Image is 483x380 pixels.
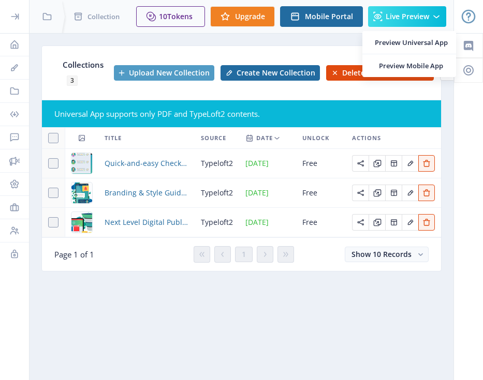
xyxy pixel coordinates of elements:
[352,158,369,168] a: Edit page
[352,249,412,259] span: Show 10 Records
[418,217,435,226] a: Edit page
[402,158,418,168] a: Edit page
[362,54,456,77] a: Preview Mobile App
[296,208,346,237] td: Free
[402,187,418,197] a: Edit page
[352,132,381,144] span: Actions
[385,187,402,197] a: Edit page
[369,187,385,197] a: Edit page
[342,69,429,77] span: Delete Demo Collections
[296,149,346,178] td: Free
[235,247,253,262] button: 1
[167,11,193,21] span: Tokens
[296,178,346,208] td: Free
[210,6,275,27] button: Upgrade
[239,208,296,237] td: [DATE]
[105,157,188,170] a: Quick-and-easy Checklist to Start with UA
[237,69,315,77] span: Create New Collection
[320,65,434,81] a: New page
[239,178,296,208] td: [DATE]
[105,187,188,199] a: Branding & Style Guide for Digital Publication
[201,132,226,144] span: Source
[375,37,448,48] span: Preview Universal App
[375,60,448,71] span: Preview Mobile App
[242,250,246,259] span: 1
[87,11,120,22] span: Collection
[280,6,363,27] button: Mobile Portal
[418,187,435,197] a: Edit page
[369,217,385,226] a: Edit page
[105,132,122,144] span: Title
[305,12,353,21] span: Mobile Portal
[345,247,429,262] button: Show 10 Records
[385,158,402,168] a: Edit page
[195,178,239,208] td: typeloft2
[235,12,265,21] span: Upgrade
[221,65,320,81] button: Create New Collection
[114,65,214,81] button: Upload New Collection
[54,109,429,119] div: Universal App supports only PDF and TypeLoft2 contents.
[129,69,210,77] span: Upload New Collection
[402,217,418,226] a: Edit page
[352,217,369,226] a: Edit page
[63,59,104,70] span: Collections
[105,216,188,229] a: Next Level Digital Publication
[195,149,239,178] td: typeloft2
[71,153,92,174] img: 36c11e01-2dfe-44cd-a3b2-ba35f59968ed.png
[362,31,456,54] a: Preview Universal App
[195,208,239,237] td: typeloft2
[256,132,273,144] span: Date
[385,217,402,226] a: Edit page
[302,132,329,144] span: Unlock
[369,158,385,168] a: Edit page
[418,158,435,168] a: Edit page
[71,183,92,203] img: a735d4e9-daa5-4e27-a3bf-2969119ad2b7.png
[368,6,446,27] button: Live Preview
[386,12,429,21] span: Live Preview
[67,75,78,86] span: 3
[352,187,369,197] a: Edit page
[214,65,320,81] a: New page
[41,45,442,271] app-collection-view: Collections
[239,149,296,178] td: [DATE]
[54,249,94,260] span: Page 1 of 1
[136,6,205,27] button: 10Tokens
[71,212,92,233] img: 97435528-39c3-4376-997b-3c6feef68dc5.png
[326,65,434,81] button: Delete Demo Collections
